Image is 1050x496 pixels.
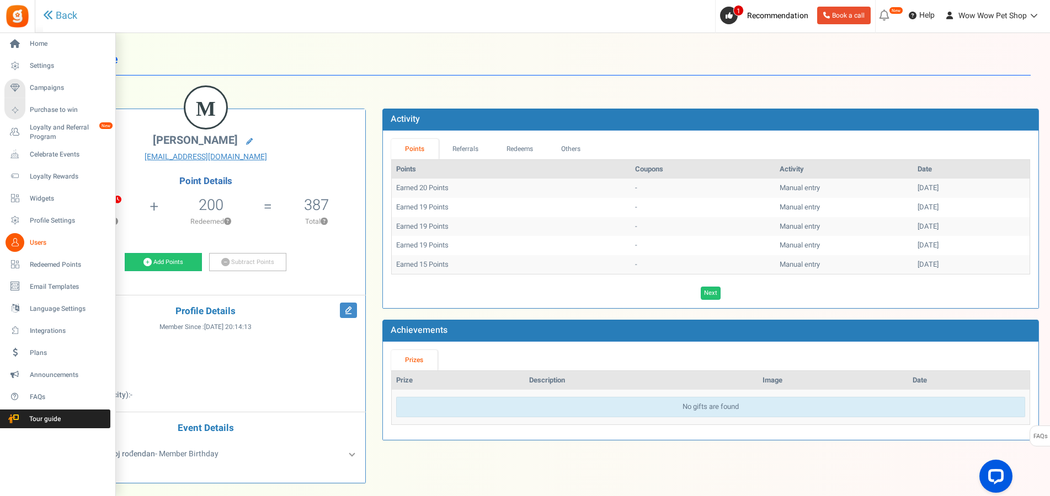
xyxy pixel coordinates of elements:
a: Language Settings [4,299,110,318]
th: Points [392,160,631,179]
a: Integrations [4,321,110,340]
span: Tour guide [5,414,82,424]
a: Redeemed Points [4,255,110,274]
a: Next [701,287,721,300]
th: Prize [392,371,525,390]
a: Profile Settings [4,211,110,230]
p: : [55,357,357,368]
h4: Point Details [46,176,365,186]
a: Help [904,7,939,24]
span: Loyalty and Referral Program [30,123,110,142]
a: FAQs [4,387,110,406]
div: [DATE] [918,222,1025,232]
div: [DATE] [918,183,1025,193]
td: Earned 15 Points [392,255,631,274]
span: Announcements [30,370,107,380]
span: Plans [30,348,107,358]
a: Loyalty and Referral Program New [4,123,110,142]
h1: User Profile [54,44,1031,76]
th: Description [525,371,759,390]
span: Celebrate Events [30,150,107,159]
td: Earned 19 Points [392,198,631,217]
td: - [631,255,775,274]
span: Loyalty Rewards [30,172,107,181]
span: 1 [733,5,744,16]
a: Others [547,139,595,159]
span: Purchase to win [30,105,107,115]
span: Settings [30,61,107,71]
span: Manual entry [780,182,820,193]
span: Recommendation [747,10,808,21]
th: Date [908,371,1030,390]
p: : [55,390,357,401]
a: Home [4,35,110,53]
td: Earned 19 Points [392,236,631,255]
span: Wow Wow Pet Shop [958,10,1027,21]
i: Edit Profile [340,303,357,318]
span: Campaigns [30,83,107,93]
p: : [55,340,357,351]
th: Coupons [631,160,775,179]
span: - [130,389,132,401]
h4: Event Details [55,423,357,434]
span: FAQs [30,392,107,402]
span: Users [30,238,107,247]
span: [PERSON_NAME] [153,132,238,148]
span: Member Since : [159,322,252,332]
span: Redeemed Points [30,260,107,269]
b: Unesi svoj rođendan [85,448,155,460]
span: FAQs [1033,426,1048,447]
div: No gifts are found [396,397,1025,417]
a: Email Templates [4,277,110,296]
h4: Profile Details [55,306,357,317]
a: Subtract Points [209,253,286,272]
td: Earned 20 Points [392,179,631,198]
th: Image [758,371,908,390]
td: - [631,236,775,255]
div: [DATE] [918,202,1025,213]
span: Manual entry [780,240,820,250]
span: Integrations [30,326,107,336]
span: Home [30,39,107,48]
span: Widgets [30,194,107,203]
a: Campaigns [4,79,110,98]
span: - Member Birthday [85,448,218,460]
a: Plans [4,343,110,362]
th: Activity [775,160,913,179]
h5: 200 [199,197,223,213]
div: [DATE] [918,240,1025,251]
a: Users [4,233,110,252]
em: New [889,7,903,14]
a: [EMAIL_ADDRESS][DOMAIN_NAME] [55,152,357,163]
a: Settings [4,57,110,76]
span: Language Settings [30,304,107,314]
h5: 387 [304,197,329,213]
th: Date [913,160,1030,179]
p: : [55,373,357,384]
span: [DATE] 20:14:13 [204,322,252,332]
a: Loyalty Rewards [4,167,110,186]
td: Earned 19 Points [392,217,631,236]
img: Gratisfaction [5,4,30,29]
button: ? [321,218,328,225]
a: Widgets [4,189,110,208]
a: 1 Recommendation [720,7,813,24]
button: ? [224,218,231,225]
b: Activity [391,112,420,126]
span: Profile Settings [30,216,107,225]
span: Manual entry [780,202,820,212]
a: Purchase to win [4,101,110,120]
td: - [631,198,775,217]
span: Manual entry [780,259,820,269]
a: Redeems [492,139,547,159]
td: - [631,217,775,236]
a: Book a call [817,7,871,24]
a: Announcements [4,365,110,384]
a: Prizes [391,350,438,370]
td: - [631,179,775,198]
span: Manual entry [780,221,820,231]
em: New [99,122,113,130]
p: Redeemed [160,217,263,227]
div: [DATE] [918,260,1025,270]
